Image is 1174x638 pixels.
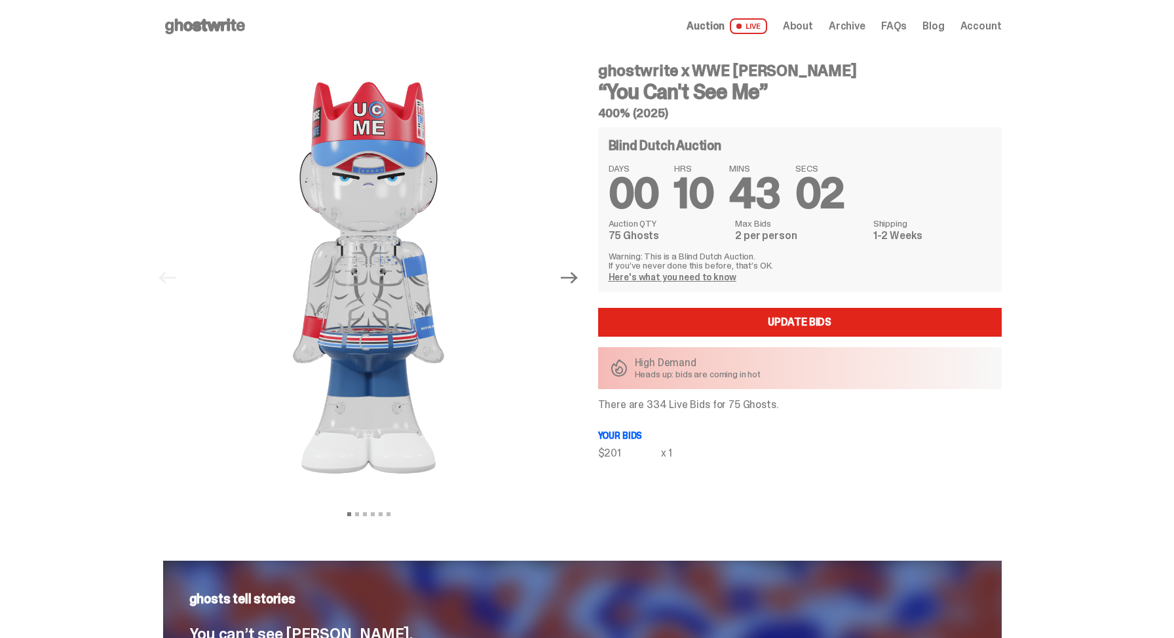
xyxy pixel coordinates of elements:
span: LIVE [730,18,767,34]
span: 43 [729,166,780,221]
a: FAQs [881,21,907,31]
dt: Max Bids [735,219,865,228]
span: 10 [674,166,713,221]
span: HRS [674,164,713,173]
p: Your bids [598,431,1002,440]
p: High Demand [635,358,761,368]
dd: 1-2 Weeks [873,231,991,241]
span: SECS [795,164,844,173]
a: Here's what you need to know [609,271,736,283]
a: Account [960,21,1002,31]
dt: Auction QTY [609,219,728,228]
a: Archive [829,21,865,31]
p: ghosts tell stories [189,592,975,605]
button: View slide 2 [355,512,359,516]
div: x 1 [661,448,673,459]
span: MINS [729,164,780,173]
button: View slide 4 [371,512,375,516]
span: 00 [609,166,659,221]
dd: 2 per person [735,231,865,241]
span: DAYS [609,164,659,173]
h3: “You Can't See Me” [598,81,1002,102]
h4: Blind Dutch Auction [609,139,721,152]
img: John_Cena_Hero_1.png [189,52,549,503]
p: Heads up: bids are coming in hot [635,369,761,379]
h4: ghostwrite x WWE [PERSON_NAME] [598,63,1002,79]
a: Update Bids [598,308,1002,337]
span: Auction [687,21,725,31]
a: About [783,21,813,31]
button: View slide 3 [363,512,367,516]
p: Warning: This is a Blind Dutch Auction. If you’ve never done this before, that’s OK. [609,252,991,270]
dt: Shipping [873,219,991,228]
div: $201 [598,448,661,459]
a: Auction LIVE [687,18,767,34]
span: 02 [795,166,844,221]
a: Blog [922,21,944,31]
p: There are 334 Live Bids for 75 Ghosts. [598,400,1002,410]
button: Next [556,263,584,292]
h5: 400% (2025) [598,107,1002,119]
button: View slide 1 [347,512,351,516]
button: View slide 6 [387,512,390,516]
dd: 75 Ghosts [609,231,728,241]
button: View slide 5 [379,512,383,516]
